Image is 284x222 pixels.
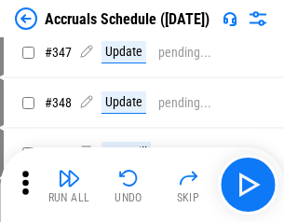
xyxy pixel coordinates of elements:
[45,146,72,160] span: # 352
[233,170,263,200] img: Main button
[45,45,72,60] span: # 347
[101,41,146,63] div: Update
[48,192,90,203] div: Run All
[163,146,216,160] div: pending...
[99,162,158,207] button: Undo
[158,162,218,207] button: Skip
[223,11,237,26] img: Support
[177,167,199,189] img: Skip
[115,192,142,203] div: Undo
[45,10,210,28] div: Accruals Schedule ([DATE])
[39,162,99,207] button: Run All
[15,7,37,30] img: Back
[101,91,146,114] div: Update
[158,46,211,60] div: pending...
[177,192,200,203] div: Skip
[247,7,269,30] img: Settings menu
[158,96,211,110] div: pending...
[117,167,140,189] img: Undo
[101,142,151,164] div: Auto Fill
[45,95,72,110] span: # 348
[58,167,80,189] img: Run All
